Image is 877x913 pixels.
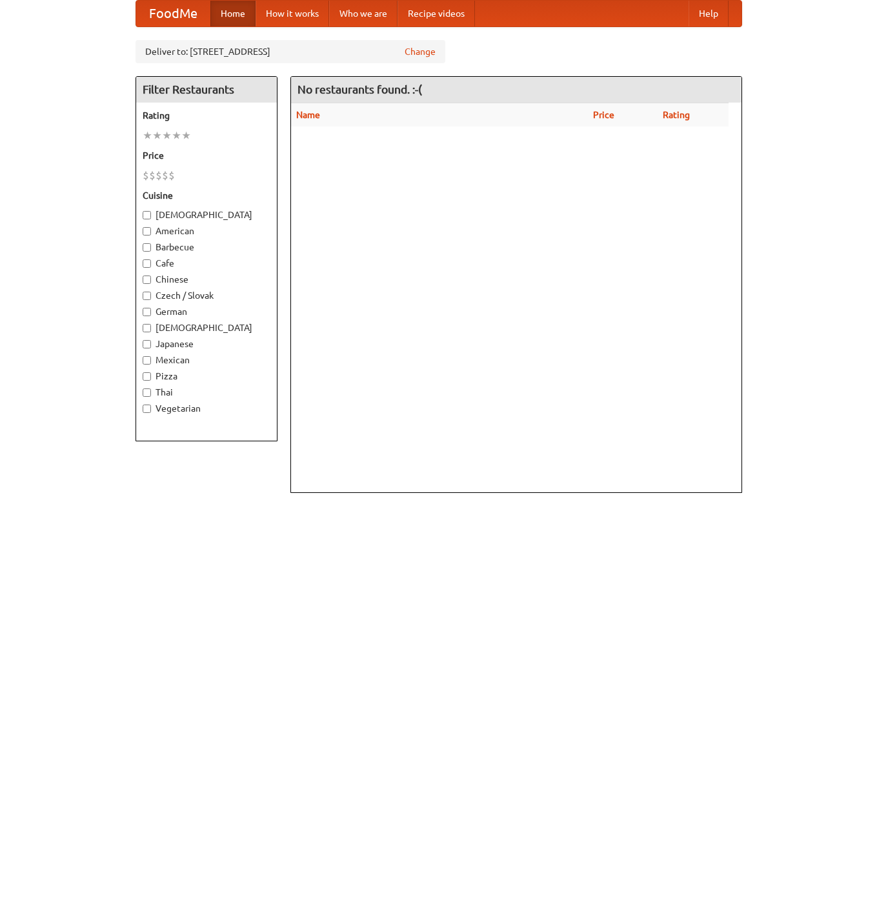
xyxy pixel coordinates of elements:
[296,110,320,120] a: Name
[297,83,422,95] ng-pluralize: No restaurants found. :-(
[210,1,256,26] a: Home
[143,257,270,270] label: Cafe
[143,211,151,219] input: [DEMOGRAPHIC_DATA]
[143,324,151,332] input: [DEMOGRAPHIC_DATA]
[162,168,168,183] li: $
[143,225,270,237] label: American
[405,45,436,58] a: Change
[181,128,191,143] li: ★
[143,321,270,334] label: [DEMOGRAPHIC_DATA]
[143,370,270,383] label: Pizza
[143,227,151,236] input: American
[136,1,210,26] a: FoodMe
[143,372,151,381] input: Pizza
[143,405,151,413] input: Vegetarian
[162,128,172,143] li: ★
[143,340,151,348] input: Japanese
[143,208,270,221] label: [DEMOGRAPHIC_DATA]
[143,273,270,286] label: Chinese
[143,337,270,350] label: Japanese
[136,40,445,63] div: Deliver to: [STREET_ADDRESS]
[143,305,270,318] label: German
[143,241,270,254] label: Barbecue
[136,77,277,103] h4: Filter Restaurants
[152,128,162,143] li: ★
[143,168,149,183] li: $
[593,110,614,120] a: Price
[143,402,270,415] label: Vegetarian
[143,189,270,202] h5: Cuisine
[689,1,729,26] a: Help
[256,1,329,26] a: How it works
[143,149,270,162] h5: Price
[143,388,151,397] input: Thai
[143,289,270,302] label: Czech / Slovak
[143,109,270,122] h5: Rating
[143,292,151,300] input: Czech / Slovak
[143,128,152,143] li: ★
[172,128,181,143] li: ★
[143,276,151,284] input: Chinese
[143,356,151,365] input: Mexican
[663,110,690,120] a: Rating
[329,1,398,26] a: Who we are
[143,243,151,252] input: Barbecue
[143,259,151,268] input: Cafe
[168,168,175,183] li: $
[143,386,270,399] label: Thai
[398,1,475,26] a: Recipe videos
[149,168,156,183] li: $
[143,308,151,316] input: German
[143,354,270,366] label: Mexican
[156,168,162,183] li: $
